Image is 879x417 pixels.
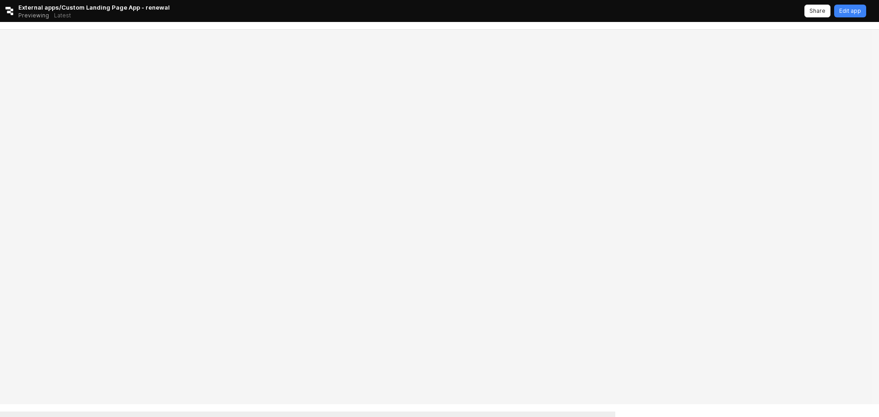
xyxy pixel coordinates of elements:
[804,5,830,17] button: Share app
[49,9,76,22] button: Releases and History
[839,7,861,15] p: Edit app
[834,5,866,17] button: Edit app
[18,9,76,22] div: Previewing Latest
[809,7,825,15] p: Share
[54,12,71,19] p: Latest
[18,3,170,12] span: External apps/Custom Landing Page App - renewal
[174,3,183,12] button: Add app to favorites
[18,11,49,20] span: Previewing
